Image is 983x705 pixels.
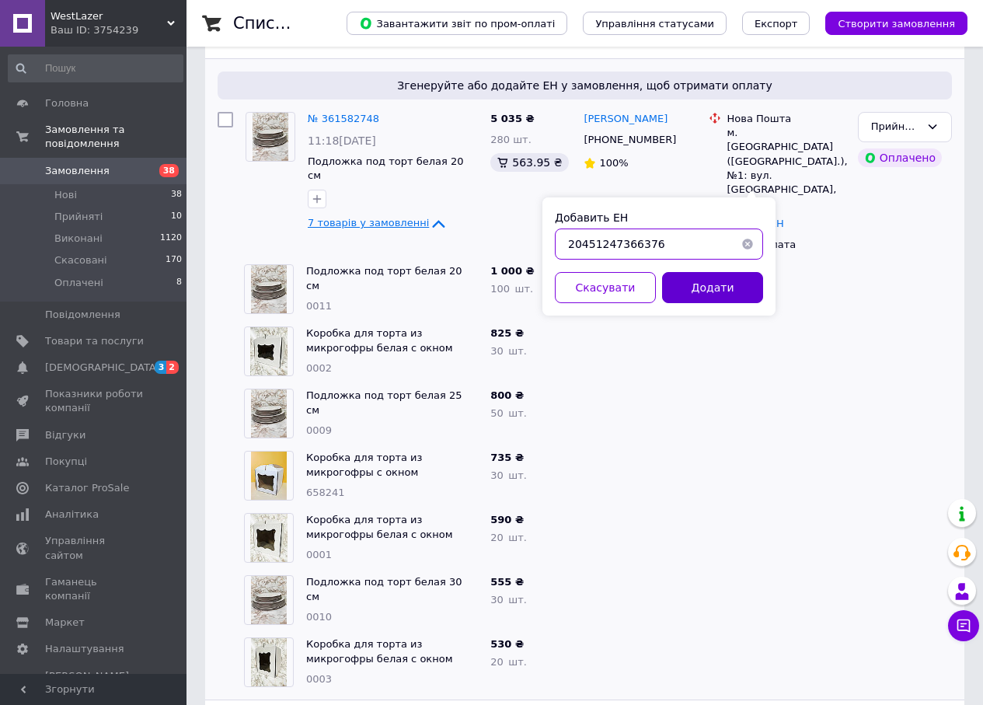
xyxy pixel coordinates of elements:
[308,113,379,124] a: № 361582748
[45,361,160,375] span: [DEMOGRAPHIC_DATA]
[306,611,332,623] span: 0010
[306,452,422,492] a: Коробка для торта из микрогофры с окном 25х25х25см
[732,229,763,260] button: Очистить
[160,232,182,246] span: 1120
[51,23,186,37] div: Ваш ID: 3754239
[306,300,332,312] span: 0011
[45,334,144,348] span: Товари та послуги
[490,283,533,295] span: 100 шт.
[308,218,429,229] span: 7 товарів у замовленні
[490,345,527,357] span: 30 шт.
[490,576,524,588] span: 555 ₴
[171,188,182,202] span: 38
[490,134,532,145] span: 280 шт.
[45,164,110,178] span: Замовлення
[871,119,920,135] div: Прийнято
[251,576,288,624] img: Фото товару
[250,327,288,375] img: Фото товару
[45,575,144,603] span: Гаманець компанії
[838,18,955,30] span: Створити замовлення
[948,610,979,641] button: Чат з покупцем
[45,308,120,322] span: Повідомлення
[306,265,462,291] a: Подложка под торт белая 20 см
[45,534,144,562] span: Управління сайтом
[490,469,527,481] span: 30 шт.
[45,123,186,151] span: Замовлення та повідомлення
[306,638,452,679] a: Коробка для торта из микрогофры белая с окном 25х25х30 см
[583,12,727,35] button: Управління статусами
[54,253,107,267] span: Скасовані
[176,276,182,290] span: 8
[490,638,524,650] span: 530 ₴
[251,638,288,686] img: Фото товару
[159,164,179,177] span: 38
[490,389,524,401] span: 800 ₴
[251,452,287,500] img: Фото товару
[490,153,568,172] div: 563.95 ₴
[490,265,534,277] span: 1 000 ₴
[246,112,295,162] a: Фото товару
[308,217,448,229] a: 7 товарів у замовленні
[490,327,524,339] span: 825 ₴
[306,549,332,560] span: 0001
[250,514,287,562] img: Фото товару
[490,407,527,419] span: 50 шт.
[595,18,714,30] span: Управління статусами
[51,9,167,23] span: WestLazer
[490,113,534,124] span: 5 035 ₴
[166,253,182,267] span: 170
[580,130,679,150] div: [PHONE_NUMBER]
[306,327,452,368] a: Коробка для торта из микрогофры белая с окном 30х30х25 см
[45,508,99,522] span: Аналітика
[308,134,376,147] span: 11:18[DATE]
[45,387,144,415] span: Показники роботи компанії
[45,428,85,442] span: Відгуки
[727,112,845,126] div: Нова Пошта
[251,265,288,313] img: Фото товару
[233,14,391,33] h1: Список замовлень
[599,157,628,169] span: 100%
[306,514,452,554] a: Коробка для торта из микрогофры белая с окном 30х30х30 см
[727,126,845,211] div: м. [GEOGRAPHIC_DATA] ([GEOGRAPHIC_DATA].), №1: вул. [GEOGRAPHIC_DATA], 248о
[8,54,183,82] input: Пошук
[555,272,656,303] button: Скасувати
[253,113,289,161] img: Фото товару
[584,112,668,127] a: [PERSON_NAME]
[810,17,967,29] a: Створити замовлення
[755,18,798,30] span: Експорт
[45,616,85,630] span: Маркет
[166,361,179,374] span: 2
[490,452,524,463] span: 735 ₴
[727,238,845,252] div: Пром-оплата
[45,455,87,469] span: Покупці
[45,481,129,495] span: Каталог ProSale
[251,389,288,438] img: Фото товару
[306,673,332,685] span: 0003
[54,188,77,202] span: Нові
[308,155,463,182] a: Подложка под торт белая 20 см
[858,148,942,167] div: Оплачено
[825,12,967,35] button: Створити замовлення
[490,594,527,606] span: 30 шт.
[45,642,124,656] span: Налаштування
[306,487,345,498] span: 658241
[306,424,332,436] span: 0009
[45,96,89,110] span: Головна
[54,232,103,246] span: Виконані
[54,210,103,224] span: Прийняті
[490,656,527,668] span: 20 шт.
[306,576,462,602] a: Подложка под торт белая 30 см
[359,16,555,30] span: Завантажити звіт по пром-оплаті
[224,78,946,93] span: Згенеруйте або додайте ЕН у замовлення, щоб отримати оплату
[347,12,567,35] button: Завантажити звіт по пром-оплаті
[742,12,810,35] button: Експорт
[155,361,167,374] span: 3
[490,532,527,543] span: 20 шт.
[662,272,763,303] button: Додати
[54,276,103,290] span: Оплачені
[490,514,524,525] span: 590 ₴
[306,389,462,416] a: Подложка под торт белая 25 см
[306,362,332,374] span: 0002
[555,211,628,224] label: Добавить ЕН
